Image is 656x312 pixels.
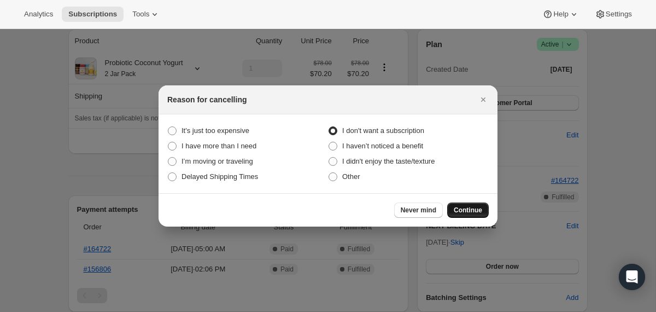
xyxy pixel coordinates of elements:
[62,7,124,22] button: Subscriptions
[619,264,645,290] div: Open Intercom Messenger
[181,142,256,150] span: I have more than I need
[606,10,632,19] span: Settings
[342,142,423,150] span: I haven’t noticed a benefit
[588,7,639,22] button: Settings
[181,157,253,165] span: I’m moving or traveling
[394,203,443,218] button: Never mind
[68,10,117,19] span: Subscriptions
[553,10,568,19] span: Help
[401,206,436,215] span: Never mind
[132,10,149,19] span: Tools
[167,94,247,105] h2: Reason for cancelling
[454,206,482,215] span: Continue
[126,7,167,22] button: Tools
[181,126,249,135] span: It's just too expensive
[342,172,360,181] span: Other
[342,126,424,135] span: I don't want a subscription
[536,7,585,22] button: Help
[342,157,435,165] span: I didn't enjoy the taste/texture
[17,7,60,22] button: Analytics
[181,172,258,181] span: Delayed Shipping Times
[476,92,491,107] button: Close
[447,203,489,218] button: Continue
[24,10,53,19] span: Analytics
